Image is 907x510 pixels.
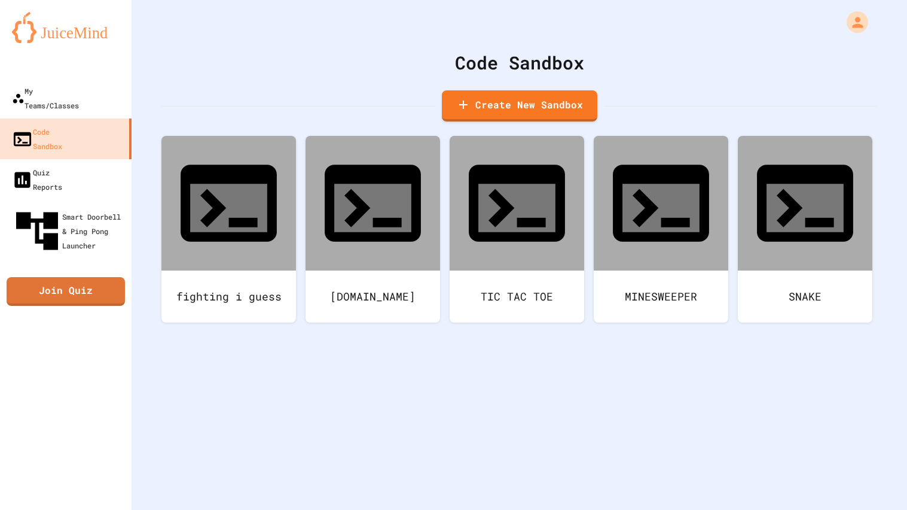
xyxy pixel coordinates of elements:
a: SNAKE [738,136,872,323]
div: fighting i guess [161,271,296,323]
div: MINESWEEPER [594,271,728,323]
div: Code Sandbox [161,49,877,76]
div: Code Sandbox [12,125,62,153]
div: SNAKE [738,271,872,323]
a: fighting i guess [161,136,296,323]
div: Quiz Reports [12,165,62,194]
a: [DOMAIN_NAME] [306,136,440,323]
div: [DOMAIN_NAME] [306,271,440,323]
div: My Teams/Classes [12,84,79,113]
img: logo-orange.svg [12,12,120,43]
div: My Account [834,8,871,36]
div: TIC TAC TOE [450,271,584,323]
a: Join Quiz [7,277,125,306]
a: MINESWEEPER [594,136,728,323]
a: TIC TAC TOE [450,136,584,323]
a: Create New Sandbox [442,90,597,122]
div: Smart Doorbell & Ping Pong Launcher [12,206,127,256]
